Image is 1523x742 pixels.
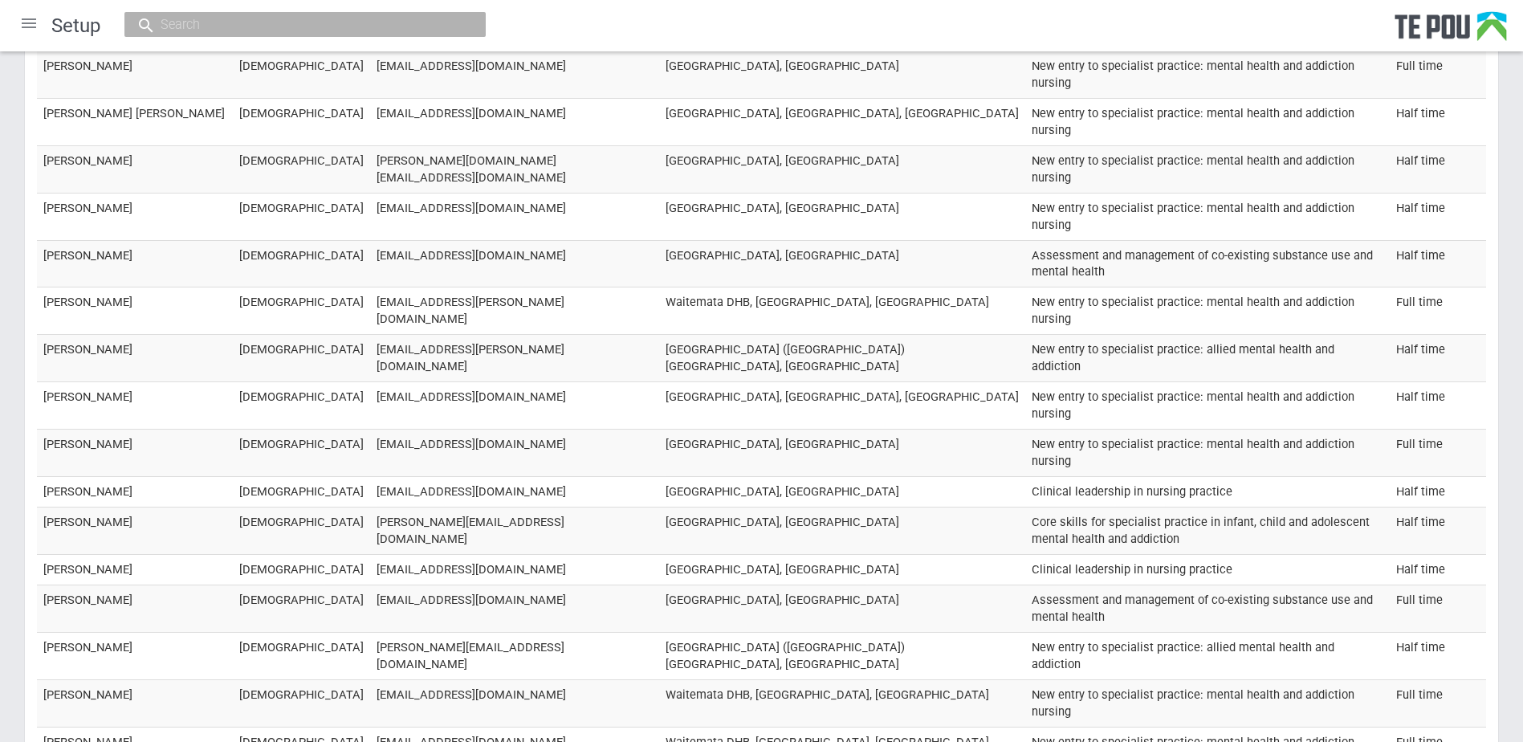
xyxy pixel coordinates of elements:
td: [DEMOGRAPHIC_DATA] [233,382,370,430]
td: [PERSON_NAME][EMAIL_ADDRESS][DOMAIN_NAME] [370,508,660,555]
td: [PERSON_NAME] [37,335,233,382]
td: [GEOGRAPHIC_DATA], [GEOGRAPHIC_DATA], [GEOGRAPHIC_DATA] [659,98,1025,145]
td: Clinical leadership in nursing practice [1025,554,1390,585]
td: [GEOGRAPHIC_DATA], [GEOGRAPHIC_DATA] [659,240,1025,287]
td: [GEOGRAPHIC_DATA], [GEOGRAPHIC_DATA] [659,430,1025,477]
td: [EMAIL_ADDRESS][DOMAIN_NAME] [370,585,660,632]
td: Half time [1390,632,1486,679]
td: Assessment and management of co-existing substance use and mental health [1025,585,1390,632]
td: [DEMOGRAPHIC_DATA] [233,632,370,679]
td: [GEOGRAPHIC_DATA], [GEOGRAPHIC_DATA] [659,477,1025,508]
td: New entry to specialist practice: allied mental health and addiction [1025,632,1390,679]
td: [PERSON_NAME] [PERSON_NAME] [37,98,233,145]
td: Waitemata DHB, [GEOGRAPHIC_DATA], [GEOGRAPHIC_DATA] [659,679,1025,727]
td: [EMAIL_ADDRESS][DOMAIN_NAME] [370,430,660,477]
td: [EMAIL_ADDRESS][PERSON_NAME][DOMAIN_NAME] [370,335,660,382]
td: [GEOGRAPHIC_DATA], [GEOGRAPHIC_DATA] [659,554,1025,585]
td: [PERSON_NAME] [37,508,233,555]
td: Half time [1390,335,1486,382]
td: [DEMOGRAPHIC_DATA] [233,240,370,287]
td: Half time [1390,508,1486,555]
td: New entry to specialist practice: allied mental health and addiction [1025,335,1390,382]
td: [DEMOGRAPHIC_DATA] [233,585,370,632]
td: [EMAIL_ADDRESS][DOMAIN_NAME] [370,193,660,240]
td: Full time [1390,51,1486,98]
td: [GEOGRAPHIC_DATA], [GEOGRAPHIC_DATA] [659,145,1025,193]
td: [EMAIL_ADDRESS][DOMAIN_NAME] [370,98,660,145]
td: Assessment and management of co-existing substance use and mental health [1025,240,1390,287]
td: [PERSON_NAME] [37,145,233,193]
td: [DEMOGRAPHIC_DATA] [233,477,370,508]
td: Full time [1390,679,1486,727]
td: [DEMOGRAPHIC_DATA] [233,145,370,193]
td: New entry to specialist practice: mental health and addiction nursing [1025,430,1390,477]
td: [DEMOGRAPHIC_DATA] [233,51,370,98]
td: [PERSON_NAME] [37,679,233,727]
td: [PERSON_NAME] [37,382,233,430]
td: [PERSON_NAME] [37,554,233,585]
td: [EMAIL_ADDRESS][DOMAIN_NAME] [370,240,660,287]
input: Search [156,16,438,33]
td: New entry to specialist practice: mental health and addiction nursing [1025,98,1390,145]
td: Half time [1390,554,1486,585]
td: [PERSON_NAME][DOMAIN_NAME][EMAIL_ADDRESS][DOMAIN_NAME] [370,145,660,193]
td: [DEMOGRAPHIC_DATA] [233,679,370,727]
td: [EMAIL_ADDRESS][DOMAIN_NAME] [370,382,660,430]
td: [GEOGRAPHIC_DATA] ([GEOGRAPHIC_DATA]) [GEOGRAPHIC_DATA], [GEOGRAPHIC_DATA] [659,335,1025,382]
td: [PERSON_NAME] [37,287,233,335]
td: [PERSON_NAME] [37,240,233,287]
td: Half time [1390,98,1486,145]
td: [DEMOGRAPHIC_DATA] [233,508,370,555]
td: [DEMOGRAPHIC_DATA] [233,98,370,145]
td: New entry to specialist practice: mental health and addiction nursing [1025,382,1390,430]
td: [PERSON_NAME] [37,51,233,98]
td: [GEOGRAPHIC_DATA], [GEOGRAPHIC_DATA] [659,193,1025,240]
td: Clinical leadership in nursing practice [1025,477,1390,508]
td: Waitemata DHB, [GEOGRAPHIC_DATA], [GEOGRAPHIC_DATA] [659,287,1025,335]
td: [DEMOGRAPHIC_DATA] [233,335,370,382]
td: [DEMOGRAPHIC_DATA] [233,287,370,335]
td: [PERSON_NAME] [37,430,233,477]
td: New entry to specialist practice: mental health and addiction nursing [1025,51,1390,98]
td: Core skills for specialist practice in infant, child and adolescent mental health and addiction [1025,508,1390,555]
td: [GEOGRAPHIC_DATA], [GEOGRAPHIC_DATA], [GEOGRAPHIC_DATA] [659,382,1025,430]
td: Half time [1390,240,1486,287]
td: [DEMOGRAPHIC_DATA] [233,554,370,585]
td: [GEOGRAPHIC_DATA], [GEOGRAPHIC_DATA] [659,585,1025,632]
td: [DEMOGRAPHIC_DATA] [233,430,370,477]
td: Half time [1390,477,1486,508]
td: [GEOGRAPHIC_DATA], [GEOGRAPHIC_DATA] [659,508,1025,555]
td: [EMAIL_ADDRESS][PERSON_NAME][DOMAIN_NAME] [370,287,660,335]
td: Full time [1390,430,1486,477]
td: New entry to specialist practice: mental health and addiction nursing [1025,193,1390,240]
td: [EMAIL_ADDRESS][DOMAIN_NAME] [370,51,660,98]
td: [EMAIL_ADDRESS][DOMAIN_NAME] [370,554,660,585]
td: [PERSON_NAME] [37,477,233,508]
td: [DEMOGRAPHIC_DATA] [233,193,370,240]
td: [PERSON_NAME] [37,585,233,632]
td: [PERSON_NAME] [37,632,233,679]
td: [GEOGRAPHIC_DATA] ([GEOGRAPHIC_DATA]) [GEOGRAPHIC_DATA], [GEOGRAPHIC_DATA] [659,632,1025,679]
td: Full time [1390,585,1486,632]
td: Full time [1390,287,1486,335]
td: Half time [1390,193,1486,240]
td: [GEOGRAPHIC_DATA], [GEOGRAPHIC_DATA] [659,51,1025,98]
td: Half time [1390,382,1486,430]
td: New entry to specialist practice: mental health and addiction nursing [1025,287,1390,335]
td: Half time [1390,145,1486,193]
td: New entry to specialist practice: mental health and addiction nursing [1025,145,1390,193]
td: [EMAIL_ADDRESS][DOMAIN_NAME] [370,679,660,727]
td: [EMAIL_ADDRESS][DOMAIN_NAME] [370,477,660,508]
td: New entry to specialist practice: mental health and addiction nursing [1025,679,1390,727]
td: [PERSON_NAME] [37,193,233,240]
td: [PERSON_NAME][EMAIL_ADDRESS][DOMAIN_NAME] [370,632,660,679]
